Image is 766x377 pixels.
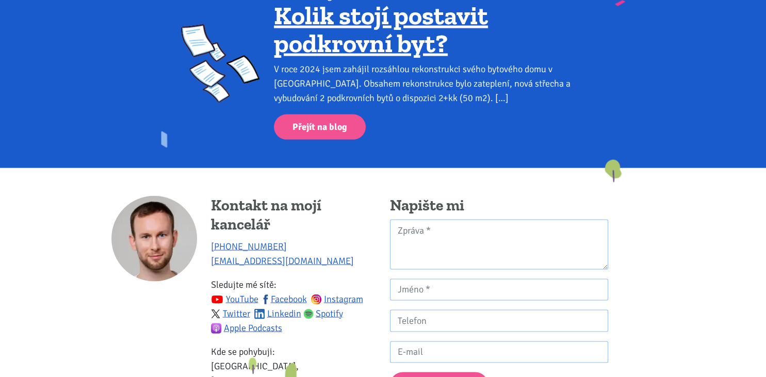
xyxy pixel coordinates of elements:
a: [PHONE_NUMBER] [211,241,287,252]
a: [EMAIL_ADDRESS][DOMAIN_NAME] [211,255,354,267]
h4: Napište mi [390,196,608,216]
img: spotify.png [303,309,314,319]
img: fb.svg [260,294,271,305]
a: Twitter [211,308,250,319]
img: Tomáš Kučera [111,196,197,282]
a: Apple Podcasts [211,322,282,334]
a: Facebook [260,293,307,305]
a: Instagram [311,293,363,305]
img: twitter.svg [211,309,220,319]
img: linkedin.svg [254,309,265,319]
input: Jméno * [390,279,608,301]
div: V roce 2024 jsem zahájil rozsáhlou rekonstrukci svého bytového domu v [GEOGRAPHIC_DATA]. Obsahem ... [274,62,585,105]
a: Linkedin [254,308,301,319]
img: ig.svg [311,294,321,305]
input: Telefon [390,310,608,332]
img: apple-podcasts.png [211,323,221,334]
p: Sledujte mé sítě: [211,277,376,335]
a: Spotify [303,308,344,319]
h4: Kontakt na mojí kancelář [211,196,376,235]
input: E-mail [390,341,608,364]
a: Přejít na blog [274,114,366,140]
img: youtube.svg [211,293,223,306]
a: YouTube [211,293,258,305]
